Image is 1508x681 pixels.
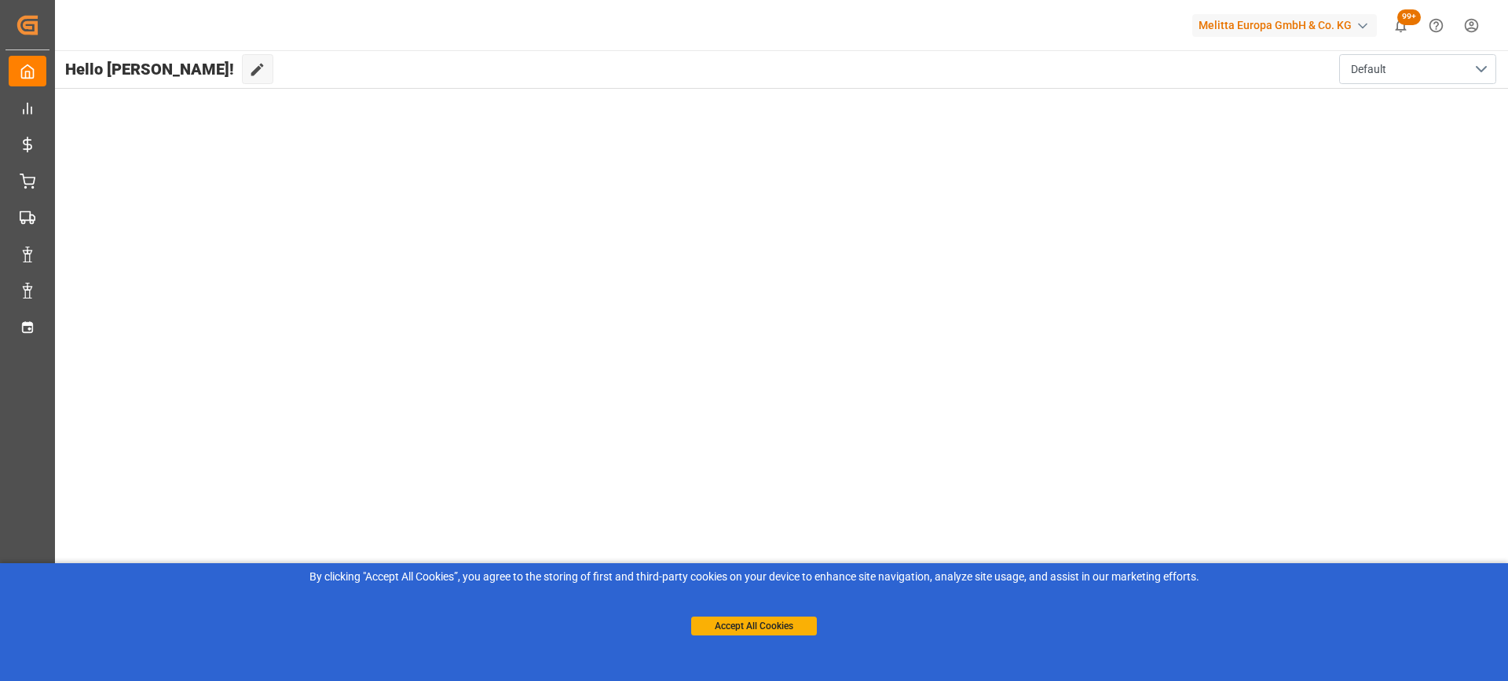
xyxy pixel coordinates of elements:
[1192,10,1383,40] button: Melitta Europa GmbH & Co. KG
[65,54,234,84] span: Hello [PERSON_NAME]!
[11,569,1497,585] div: By clicking "Accept All Cookies”, you agree to the storing of first and third-party cookies on yo...
[1192,14,1377,37] div: Melitta Europa GmbH & Co. KG
[1351,61,1386,78] span: Default
[1418,8,1454,43] button: Help Center
[1397,9,1421,25] span: 99+
[1339,54,1496,84] button: open menu
[691,617,817,635] button: Accept All Cookies
[1383,8,1418,43] button: show 100 new notifications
